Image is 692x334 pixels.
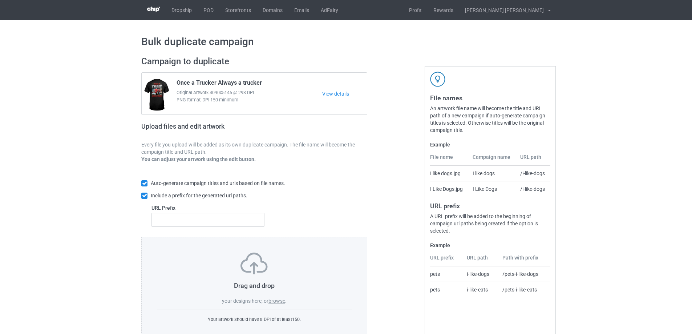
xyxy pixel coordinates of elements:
[240,253,268,274] img: svg+xml;base64,PD94bWwgdmVyc2lvbj0iMS4wIiBlbmNvZGluZz0iVVRGLTgiPz4KPHN2ZyB3aWR0aD0iNzVweCIgaGVpZ2...
[430,141,550,148] label: Example
[141,35,551,48] h1: Bulk duplicate campaign
[463,254,499,266] th: URL path
[177,79,262,89] span: Once a Trucker Always a trucker
[463,266,499,282] td: i-like-dogs
[469,181,517,197] td: I Like Dogs
[322,90,367,97] a: View details
[141,122,277,136] h2: Upload files and edit artwork
[516,166,550,181] td: /i-like-dogs
[141,141,367,156] p: Every file you upload will be added as its own duplicate campaign. The file name will become the ...
[430,266,463,282] td: pets
[430,181,468,197] td: I Like Dogs.jpg
[222,298,268,304] span: your designs here, or
[268,298,285,304] label: browse
[430,254,463,266] th: URL prefix
[469,153,517,166] th: Campaign name
[157,281,352,290] h3: Drag and drop
[430,202,550,210] h3: URL prefix
[141,156,256,162] b: You can adjust your artwork using the edit button.
[469,166,517,181] td: I like dogs
[141,56,367,67] h2: Campaign to duplicate
[151,193,247,198] span: Include a prefix for the generated url paths.
[463,282,499,297] td: i-like-cats
[430,105,550,134] div: An artwork file name will become the title and URL path of a new campaign if auto-generate campai...
[430,94,550,102] h3: File names
[516,153,550,166] th: URL path
[430,242,550,249] label: Example
[516,181,550,197] td: /i-like-dogs
[147,7,160,12] img: 3d383065fc803cdd16c62507c020ddf8.png
[498,282,550,297] td: /pets-i-like-cats
[459,1,544,19] div: [PERSON_NAME] [PERSON_NAME]
[151,180,285,186] span: Auto-generate campaign titles and urls based on file names.
[177,96,322,104] span: PNG format, DPI 150 minimum
[151,204,264,212] label: URL Prefix
[430,153,468,166] th: File name
[430,72,445,87] img: svg+xml;base64,PD94bWwgdmVyc2lvbj0iMS4wIiBlbmNvZGluZz0iVVRGLTgiPz4KPHN2ZyB3aWR0aD0iNDJweCIgaGVpZ2...
[177,89,322,96] span: Original Artwork 4090x5145 @ 293 DPI
[430,166,468,181] td: I like dogs.jpg
[498,266,550,282] td: /pets-i-like-dogs
[208,317,301,322] span: Your artwork should have a DPI of at least 150 .
[498,254,550,266] th: Path with prefix
[285,298,287,304] span: .
[430,213,550,234] div: A URL prefix will be added to the beginning of campaign url paths being created if the option is ...
[430,282,463,297] td: pets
